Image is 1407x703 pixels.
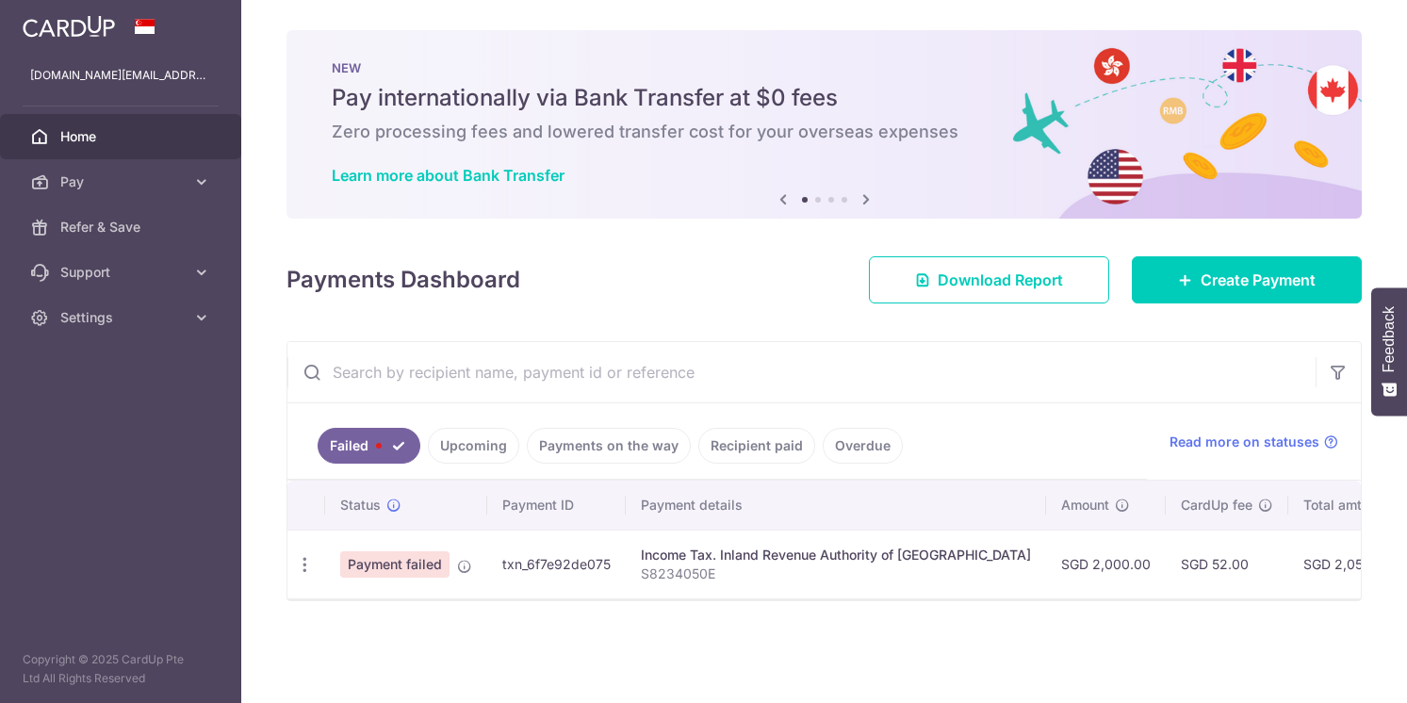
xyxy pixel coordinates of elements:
[1061,496,1109,515] span: Amount
[30,66,211,85] p: [DOMAIN_NAME][EMAIL_ADDRESS][DOMAIN_NAME]
[1381,306,1398,372] span: Feedback
[487,481,626,530] th: Payment ID
[698,428,815,464] a: Recipient paid
[1288,530,1407,598] td: SGD 2,052.00
[332,121,1317,143] h6: Zero processing fees and lowered transfer cost for your overseas expenses
[1132,256,1362,303] a: Create Payment
[1181,496,1252,515] span: CardUp fee
[1170,433,1338,451] a: Read more on statuses
[60,127,185,146] span: Home
[60,218,185,237] span: Refer & Save
[1303,496,1366,515] span: Total amt.
[1170,433,1319,451] span: Read more on statuses
[60,263,185,282] span: Support
[332,83,1317,113] h5: Pay internationally via Bank Transfer at $0 fees
[641,564,1031,583] p: S8234050E
[332,166,564,185] a: Learn more about Bank Transfer
[823,428,903,464] a: Overdue
[332,60,1317,75] p: NEW
[641,546,1031,564] div: Income Tax. Inland Revenue Authority of [GEOGRAPHIC_DATA]
[287,342,1316,402] input: Search by recipient name, payment id or reference
[23,15,115,38] img: CardUp
[318,428,420,464] a: Failed
[1201,269,1316,291] span: Create Payment
[938,269,1063,291] span: Download Report
[286,263,520,297] h4: Payments Dashboard
[869,256,1109,303] a: Download Report
[527,428,691,464] a: Payments on the way
[487,530,626,598] td: txn_6f7e92de075
[1046,530,1166,598] td: SGD 2,000.00
[1166,530,1288,598] td: SGD 52.00
[340,551,450,578] span: Payment failed
[1371,287,1407,416] button: Feedback - Show survey
[60,308,185,327] span: Settings
[340,496,381,515] span: Status
[286,30,1362,219] img: Bank transfer banner
[428,428,519,464] a: Upcoming
[626,481,1046,530] th: Payment details
[60,172,185,191] span: Pay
